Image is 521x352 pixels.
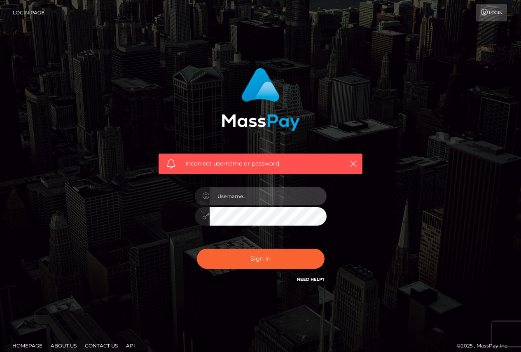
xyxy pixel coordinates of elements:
div: © 2025 , MassPay Inc. [457,341,515,350]
a: Homepage [9,339,46,352]
a: About Us [47,339,80,352]
span: Incorrect username or password. [185,159,336,168]
a: Contact Us [82,339,121,352]
a: Login [476,4,507,21]
a: API [123,339,138,352]
a: Need Help? [297,277,325,282]
img: MassPay Login [222,68,300,131]
button: Sign in [197,249,325,269]
input: Username... [210,187,327,205]
a: Login Page [13,4,44,21]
